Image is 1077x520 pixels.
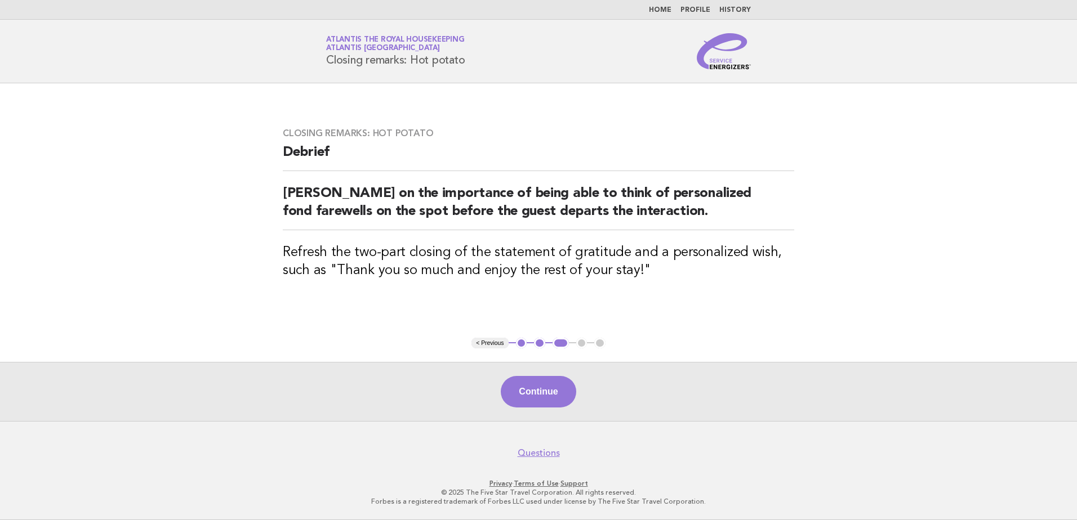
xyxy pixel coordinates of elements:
[553,338,569,349] button: 3
[501,376,576,407] button: Continue
[326,36,464,52] a: Atlantis the Royal HousekeepingAtlantis [GEOGRAPHIC_DATA]
[283,144,794,171] h2: Debrief
[514,479,559,487] a: Terms of Use
[719,7,751,14] a: History
[194,488,883,497] p: © 2025 The Five Star Travel Corporation. All rights reserved.
[283,185,794,230] h2: [PERSON_NAME] on the importance of being able to think of personalized fond farewells on the spot...
[283,244,794,280] h3: Refresh the two-part closing of the statement of gratitude and a personalized wish, such as "Than...
[194,479,883,488] p: · ·
[560,479,588,487] a: Support
[194,497,883,506] p: Forbes is a registered trademark of Forbes LLC used under license by The Five Star Travel Corpora...
[516,338,527,349] button: 1
[697,33,751,69] img: Service Energizers
[471,338,508,349] button: < Previous
[518,447,560,459] a: Questions
[680,7,710,14] a: Profile
[489,479,512,487] a: Privacy
[283,128,794,139] h3: Closing remarks: Hot potato
[649,7,671,14] a: Home
[326,37,465,66] h1: Closing remarks: Hot potato
[534,338,545,349] button: 2
[326,45,440,52] span: Atlantis [GEOGRAPHIC_DATA]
